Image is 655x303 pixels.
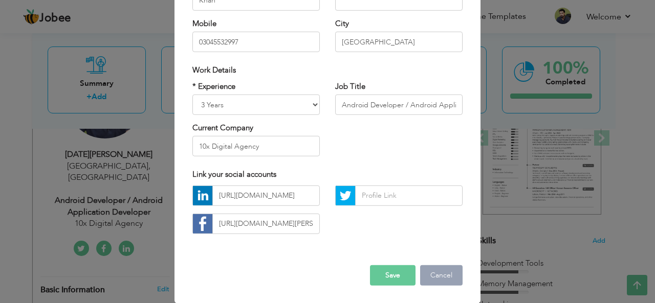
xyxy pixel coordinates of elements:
input: Profile Link [355,185,463,206]
input: Profile Link [212,185,320,206]
input: Profile Link [212,214,320,234]
img: Twitter [336,186,355,205]
img: linkedin [193,186,212,205]
label: City [335,18,349,29]
label: Job Title [335,81,365,91]
span: Work Details [192,65,236,75]
button: Cancel [420,265,463,286]
label: Mobile [192,18,216,29]
img: facebook [193,214,212,234]
button: Save [370,265,416,286]
span: Link your social accounts [192,169,276,179]
label: Current Company [192,123,253,133]
label: * Experience [192,81,235,91]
